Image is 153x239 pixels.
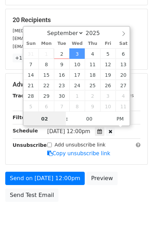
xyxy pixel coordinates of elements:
span: September 10, 2025 [69,59,85,69]
strong: Schedule [13,128,38,134]
span: September 16, 2025 [54,69,69,80]
a: +17 more [13,54,42,62]
h5: Advanced [13,81,140,88]
strong: Tracking [13,93,36,98]
span: September 6, 2025 [116,48,131,59]
span: September 20, 2025 [116,69,131,80]
span: Sun [23,41,39,46]
span: September 14, 2025 [23,69,39,80]
span: October 6, 2025 [39,101,54,111]
a: Send Test Email [5,189,58,202]
span: Tue [54,41,69,46]
span: September 5, 2025 [100,48,116,59]
span: September 8, 2025 [39,59,54,69]
small: [MEDICAL_DATA][EMAIL_ADDRESS][DOMAIN_NAME] [13,28,128,33]
span: September 18, 2025 [85,69,100,80]
small: [EMAIL_ADDRESS][DOMAIN_NAME] [13,36,91,41]
strong: Unsubscribe [13,142,47,148]
a: Preview [86,172,117,185]
iframe: Chat Widget [118,205,153,239]
span: September 17, 2025 [69,69,85,80]
span: October 9, 2025 [85,101,100,111]
span: September 9, 2025 [54,59,69,69]
span: October 8, 2025 [69,101,85,111]
span: Thu [85,41,100,46]
span: August 31, 2025 [23,48,39,59]
span: September 21, 2025 [23,80,39,90]
span: September 29, 2025 [39,90,54,101]
h5: 20 Recipients [13,16,140,24]
input: Year [84,30,109,36]
span: October 11, 2025 [116,101,131,111]
span: September 3, 2025 [69,48,85,59]
span: October 3, 2025 [100,90,116,101]
span: September 7, 2025 [23,59,39,69]
span: [DATE] 12:00pm [47,128,90,135]
span: October 7, 2025 [54,101,69,111]
input: Minute [68,112,111,126]
span: Click to toggle [111,112,130,126]
span: September 13, 2025 [116,59,131,69]
span: September 28, 2025 [23,90,39,101]
span: October 4, 2025 [116,90,131,101]
input: Hour [23,112,66,126]
span: September 25, 2025 [85,80,100,90]
span: October 2, 2025 [85,90,100,101]
a: Copy unsubscribe link [47,150,110,157]
label: Add unsubscribe link [55,141,106,149]
span: September 19, 2025 [100,69,116,80]
span: September 22, 2025 [39,80,54,90]
span: : [66,112,68,126]
span: Fri [100,41,116,46]
span: Sat [116,41,131,46]
span: September 27, 2025 [116,80,131,90]
a: Send on [DATE] 12:00pm [5,172,85,185]
span: October 10, 2025 [100,101,116,111]
span: September 4, 2025 [85,48,100,59]
span: September 30, 2025 [54,90,69,101]
span: September 11, 2025 [85,59,100,69]
span: September 1, 2025 [39,48,54,59]
strong: Filters [13,115,30,120]
span: September 2, 2025 [54,48,69,59]
span: Wed [69,41,85,46]
span: September 24, 2025 [69,80,85,90]
small: [EMAIL_ADDRESS][DOMAIN_NAME] [13,44,91,49]
span: Mon [39,41,54,46]
span: October 5, 2025 [23,101,39,111]
span: September 26, 2025 [100,80,116,90]
span: October 1, 2025 [69,90,85,101]
span: September 12, 2025 [100,59,116,69]
span: September 15, 2025 [39,69,54,80]
span: September 23, 2025 [54,80,69,90]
